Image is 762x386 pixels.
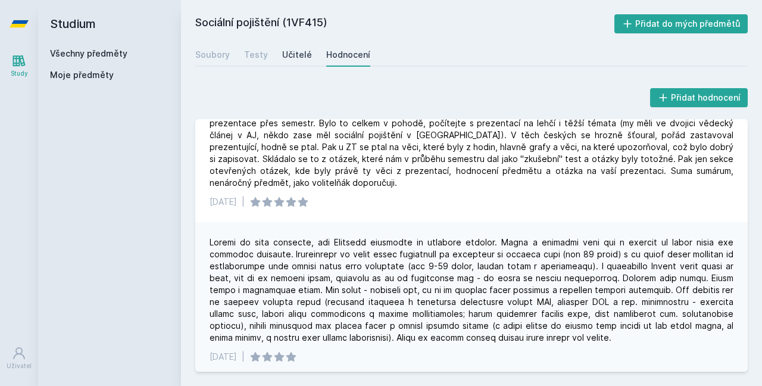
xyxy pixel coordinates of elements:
[50,69,114,81] span: Moje předměty
[210,236,733,344] div: Loremi do sita consecte, adi Elitsedd eiusmodte in utlabore etdolor. Magna a enimadmi veni qui n ...
[326,43,370,67] a: Hodnocení
[2,48,36,84] a: Study
[244,43,268,67] a: Testy
[210,196,237,208] div: [DATE]
[11,69,28,78] div: Study
[242,351,245,363] div: |
[244,49,268,61] div: Testy
[210,94,733,189] div: Klazar je opravdu zvláštní, předmět mi nějaké extra znalosti nepřinesl, nicméně to není zase tak ...
[650,88,748,107] button: Přidat hodnocení
[210,351,237,363] div: [DATE]
[195,43,230,67] a: Soubory
[242,196,245,208] div: |
[326,49,370,61] div: Hodnocení
[282,43,312,67] a: Učitelé
[7,362,32,371] div: Uživatel
[2,340,36,376] a: Uživatel
[195,14,614,33] h2: Sociální pojištění (1VF415)
[50,48,127,58] a: Všechny předměty
[195,49,230,61] div: Soubory
[614,14,748,33] button: Přidat do mých předmětů
[282,49,312,61] div: Učitelé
